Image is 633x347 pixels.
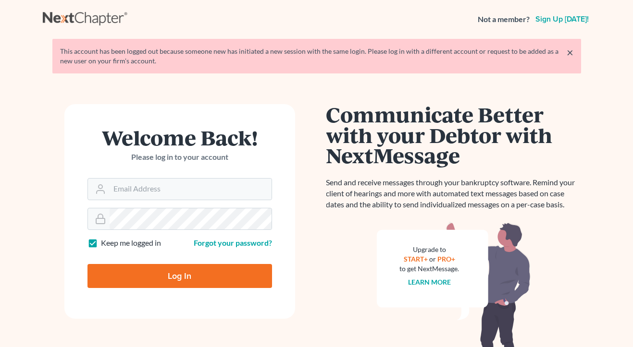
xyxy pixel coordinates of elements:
[567,47,573,58] a: ×
[400,264,459,274] div: to get NextMessage.
[101,238,161,249] label: Keep me logged in
[478,14,530,25] strong: Not a member?
[404,255,428,263] a: START+
[194,238,272,247] a: Forgot your password?
[326,104,581,166] h1: Communicate Better with your Debtor with NextMessage
[429,255,436,263] span: or
[400,245,459,254] div: Upgrade to
[87,264,272,288] input: Log In
[110,179,272,200] input: Email Address
[87,127,272,148] h1: Welcome Back!
[87,152,272,163] p: Please log in to your account
[534,15,591,23] a: Sign up [DATE]!
[408,278,451,286] a: Learn more
[326,177,581,210] p: Send and receive messages through your bankruptcy software. Remind your client of hearings and mo...
[60,47,573,66] div: This account has been logged out because someone new has initiated a new session with the same lo...
[437,255,455,263] a: PRO+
